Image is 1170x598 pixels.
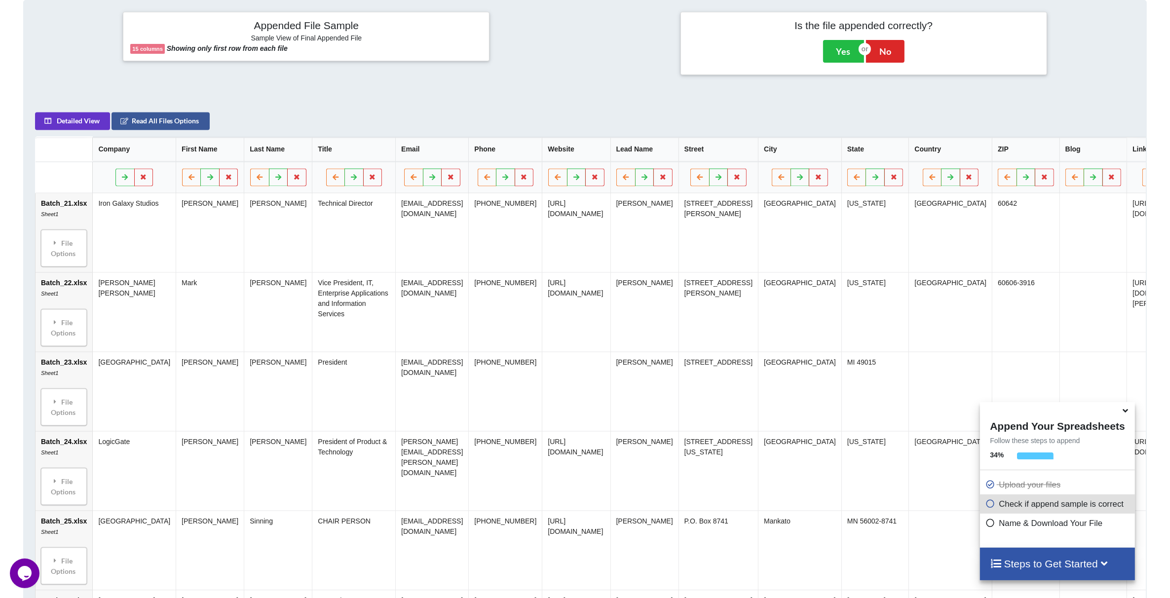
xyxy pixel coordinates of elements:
td: [URL][DOMAIN_NAME] [542,272,610,352]
th: Lead Name [610,138,679,162]
th: Company [93,138,176,162]
h4: Is the file appended correctly? [688,19,1040,32]
td: Batch_24.xlsx [36,431,92,511]
td: [GEOGRAPHIC_DATA] [909,431,992,511]
td: President of Product & Technology [312,431,396,511]
td: President [312,352,396,431]
td: [PERSON_NAME] [610,511,679,590]
div: File Options [44,471,84,502]
td: [GEOGRAPHIC_DATA] [758,352,841,431]
td: [STREET_ADDRESS][PERSON_NAME] [679,193,758,272]
b: 15 columns [132,46,163,52]
td: [PERSON_NAME] [PERSON_NAME] [93,272,176,352]
div: File Options [44,392,84,423]
td: MI 49015 [841,352,909,431]
th: Last Name [244,138,312,162]
td: [PERSON_NAME][EMAIL_ADDRESS][PERSON_NAME][DOMAIN_NAME] [395,431,468,511]
i: Sheet1 [41,450,58,456]
th: Email [395,138,468,162]
td: Sinning [244,511,312,590]
button: Read All Files Options [112,112,210,130]
td: [PERSON_NAME] [244,352,312,431]
h4: Append Your Spreadsheets [980,417,1134,432]
button: No [866,40,905,63]
td: Batch_22.xlsx [36,272,92,352]
th: State [841,138,909,162]
td: Iron Galaxy Studios [93,193,176,272]
p: Upload your files [985,479,1132,491]
td: Batch_23.xlsx [36,352,92,431]
h4: Appended File Sample [130,19,482,33]
td: [EMAIL_ADDRESS][DOMAIN_NAME] [395,352,468,431]
th: ZIP [992,138,1059,162]
td: [URL][DOMAIN_NAME] [542,431,610,511]
td: [GEOGRAPHIC_DATA] [93,352,176,431]
td: [GEOGRAPHIC_DATA] [758,272,841,352]
td: [US_STATE] [841,193,909,272]
td: [STREET_ADDRESS][US_STATE] [679,431,758,511]
td: [PERSON_NAME] [244,272,312,352]
td: [PERSON_NAME] [610,193,679,272]
td: Batch_25.xlsx [36,511,92,590]
b: 34 % [990,451,1004,459]
td: [EMAIL_ADDRESS][DOMAIN_NAME] [395,511,468,590]
td: 60606-3916 [992,272,1059,352]
td: [EMAIL_ADDRESS][DOMAIN_NAME] [395,193,468,272]
td: [PERSON_NAME] [176,511,244,590]
td: [PHONE_NUMBER] [469,431,542,511]
td: [PERSON_NAME] [176,352,244,431]
th: Blog [1059,138,1127,162]
td: P.O. Box 8741 [679,511,758,590]
td: [PHONE_NUMBER] [469,193,542,272]
th: City [758,138,841,162]
h4: Steps to Get Started [990,558,1125,570]
p: Name & Download Your File [985,517,1132,529]
td: Batch_21.xlsx [36,193,92,272]
th: Title [312,138,396,162]
th: Phone [469,138,542,162]
td: [US_STATE] [841,272,909,352]
div: File Options [44,233,84,264]
div: File Options [44,551,84,582]
th: Street [679,138,758,162]
td: [PERSON_NAME] [244,193,312,272]
button: Detailed View [35,112,110,130]
h6: Sample View of Final Appended File [130,34,482,44]
td: MN 56002-8741 [841,511,909,590]
i: Sheet1 [41,371,58,376]
td: [PERSON_NAME] [610,272,679,352]
td: LogicGate [93,431,176,511]
td: [PHONE_NUMBER] [469,352,542,431]
td: [US_STATE] [841,431,909,511]
td: [PERSON_NAME] [610,352,679,431]
td: [PERSON_NAME] [610,431,679,511]
b: Showing only first row from each file [167,44,288,52]
button: Yes [823,40,864,63]
p: Follow these steps to append [980,436,1134,446]
i: Sheet1 [41,291,58,297]
td: Mark [176,272,244,352]
td: [EMAIL_ADDRESS][DOMAIN_NAME] [395,272,468,352]
td: CHAIR PERSON [312,511,396,590]
td: [GEOGRAPHIC_DATA] [758,193,841,272]
td: [PERSON_NAME] [244,431,312,511]
td: [PHONE_NUMBER] [469,511,542,590]
div: File Options [44,312,84,343]
td: [GEOGRAPHIC_DATA] [909,272,992,352]
p: Check if append sample is correct [985,498,1132,510]
th: Website [542,138,610,162]
td: [URL][DOMAIN_NAME] [542,511,610,590]
td: Technical Director [312,193,396,272]
td: [STREET_ADDRESS][PERSON_NAME] [679,272,758,352]
td: [PHONE_NUMBER] [469,272,542,352]
th: First Name [176,138,244,162]
td: [STREET_ADDRESS] [679,352,758,431]
td: [PERSON_NAME] [176,193,244,272]
th: Country [909,138,992,162]
i: Sheet1 [41,212,58,218]
td: [PERSON_NAME] [176,431,244,511]
td: [URL][DOMAIN_NAME] [542,193,610,272]
td: [GEOGRAPHIC_DATA] [758,431,841,511]
td: Vice President, IT, Enterprise Applications and Information Services [312,272,396,352]
td: [GEOGRAPHIC_DATA] [909,193,992,272]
